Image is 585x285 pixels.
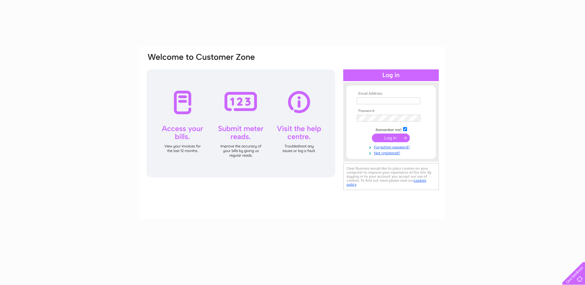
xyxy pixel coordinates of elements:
[355,109,427,113] th: Password:
[372,134,410,142] input: Submit
[347,178,426,187] a: cookies policy
[355,126,427,132] td: Remember me?
[343,163,439,190] div: Clear Business would like to place cookies on your computer to improve your experience of the sit...
[355,92,427,96] th: Email Address:
[357,150,427,155] a: Not registered?
[357,144,427,150] a: Forgotten password?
